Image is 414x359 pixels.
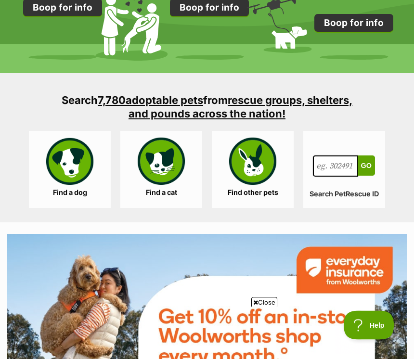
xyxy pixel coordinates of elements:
[303,191,385,199] label: Search PetRescue ID
[98,94,126,107] span: 7,780
[53,94,361,121] h3: Search from
[32,311,382,354] iframe: Advertisement
[129,94,352,120] a: rescue groups, shelters, and pounds across the nation!
[313,156,358,177] input: eg. 302491
[344,311,395,340] iframe: Help Scout Beacon - Open
[120,131,202,208] a: Find a cat
[29,131,111,208] a: Find a dog
[98,94,203,107] a: 7,780adoptable pets
[358,156,375,176] button: Go
[314,14,393,33] a: Boop for info
[212,131,294,208] a: Find other pets
[251,297,277,307] span: Close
